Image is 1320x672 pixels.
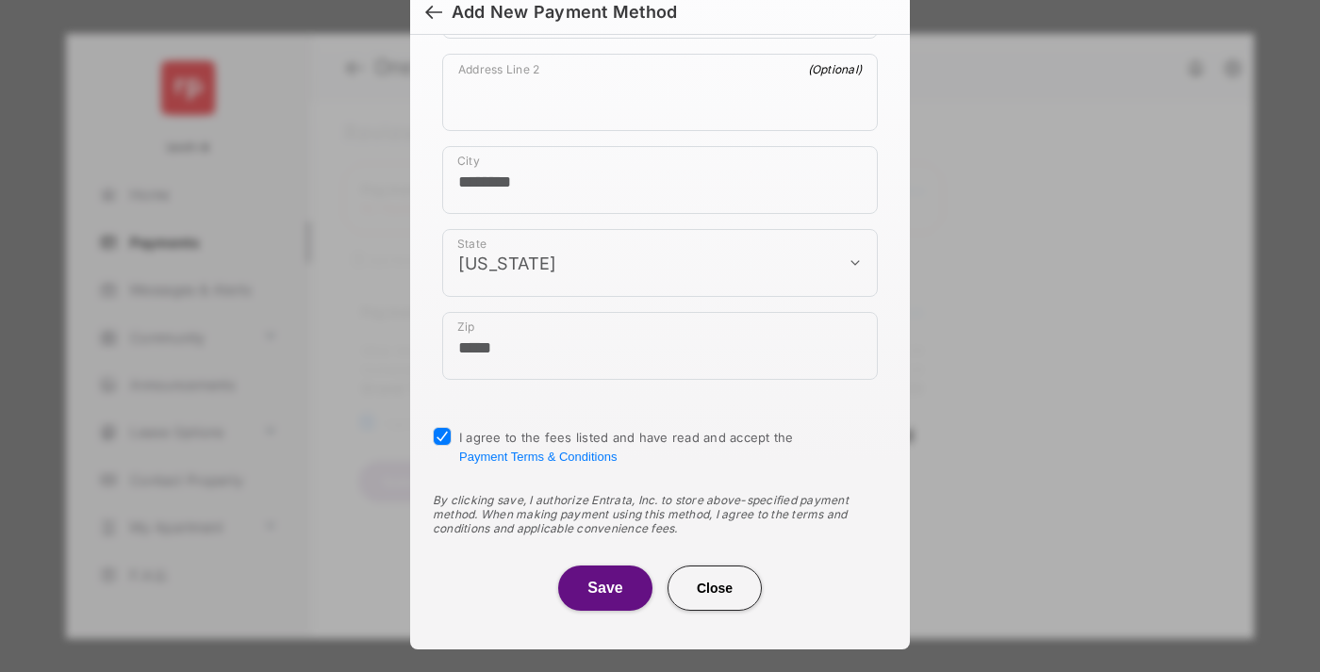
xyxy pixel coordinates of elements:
[452,2,677,23] div: Add New Payment Method
[433,493,887,535] div: By clicking save, I authorize Entrata, Inc. to store above-specified payment method. When making ...
[442,54,878,131] div: payment_method_screening[postal_addresses][addressLine2]
[459,430,794,464] span: I agree to the fees listed and have read and accept the
[459,450,617,464] button: I agree to the fees listed and have read and accept the
[442,312,878,380] div: payment_method_screening[postal_addresses][postalCode]
[668,565,762,611] button: Close
[442,229,878,297] div: payment_method_screening[postal_addresses][administrativeArea]
[558,565,652,611] button: Save
[442,146,878,214] div: payment_method_screening[postal_addresses][locality]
